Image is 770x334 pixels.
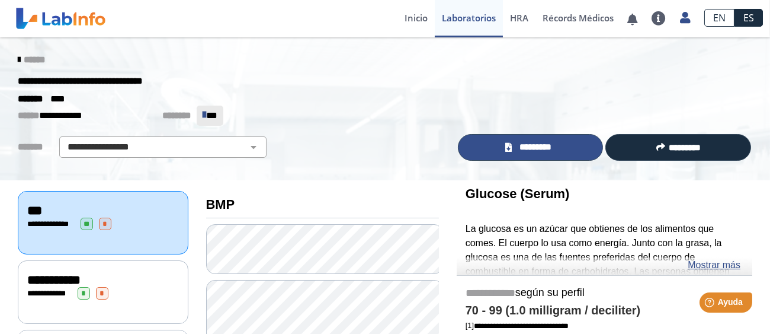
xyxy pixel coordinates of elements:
[704,9,734,27] a: EN
[510,12,528,24] span: HRA
[688,258,740,272] a: Mostrar más
[466,321,569,330] a: [1]
[665,288,757,321] iframe: Help widget launcher
[466,304,743,318] h4: 70 - 99 (1.0 milligram / deciliter)
[734,9,763,27] a: ES
[206,197,235,212] b: BMP
[466,186,570,201] b: Glucose (Serum)
[466,287,743,300] h5: según su perfil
